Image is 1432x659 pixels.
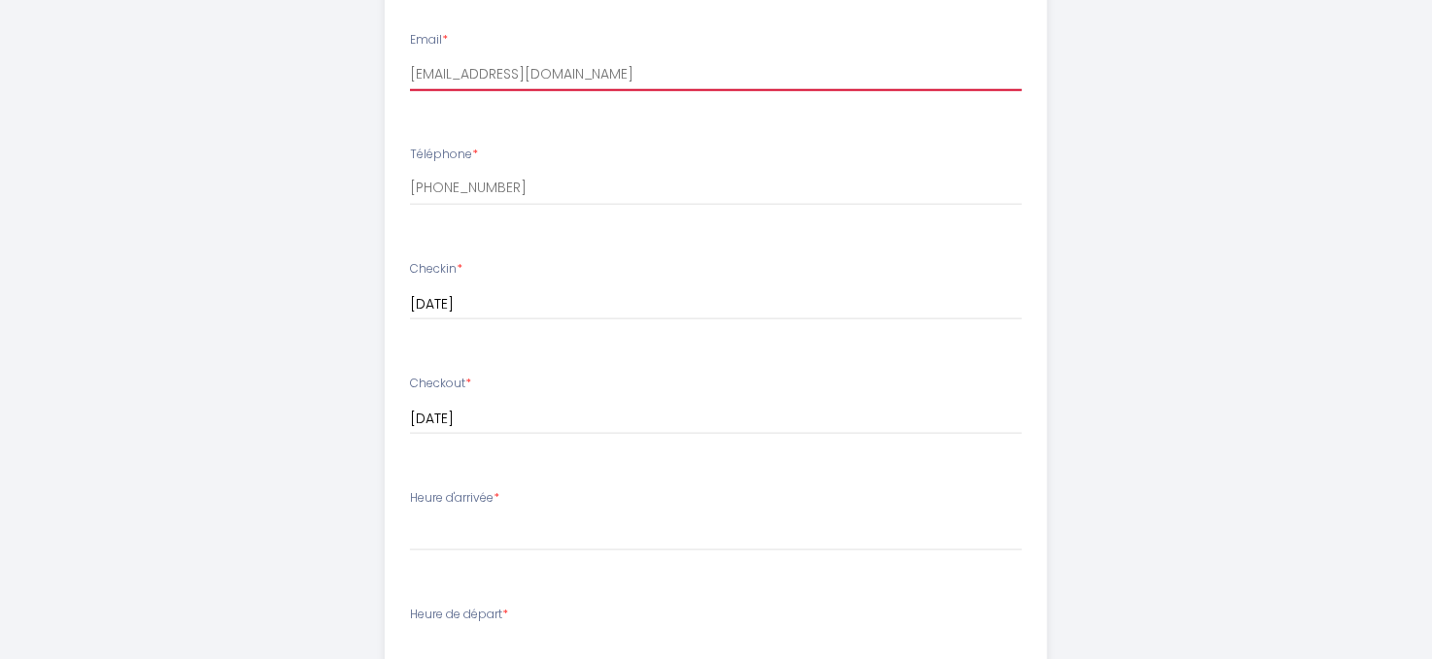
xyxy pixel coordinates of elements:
[410,260,462,279] label: Checkin
[410,489,499,508] label: Heure d'arrivée
[410,31,448,49] label: Email
[410,146,478,164] label: Téléphone
[410,375,471,393] label: Checkout
[410,606,508,624] label: Heure de départ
